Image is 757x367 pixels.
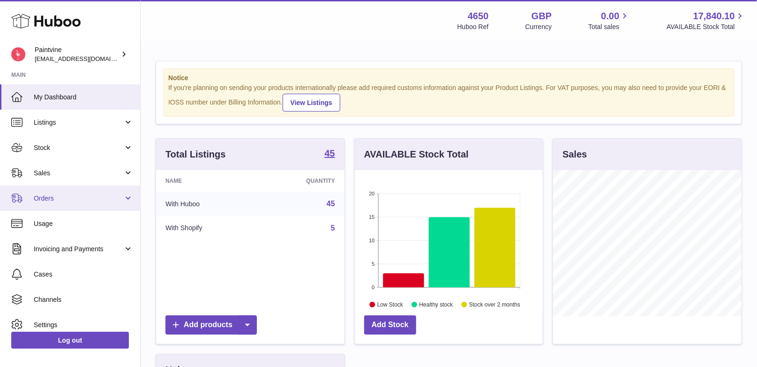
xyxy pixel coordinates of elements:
[372,261,375,267] text: 5
[283,94,340,112] a: View Listings
[156,192,258,216] td: With Huboo
[34,295,133,304] span: Channels
[35,45,119,63] div: Paintvine
[372,285,375,290] text: 0
[469,301,520,308] text: Stock over 2 months
[468,10,489,22] strong: 4650
[34,169,123,178] span: Sales
[562,148,587,161] h3: Sales
[369,214,375,220] text: 15
[34,194,123,203] span: Orders
[258,170,345,192] th: Quantity
[369,191,375,196] text: 20
[34,118,123,127] span: Listings
[667,22,746,31] span: AVAILABLE Stock Total
[34,245,123,254] span: Invoicing and Payments
[364,315,416,335] a: Add Stock
[601,10,620,22] span: 0.00
[34,321,133,330] span: Settings
[168,83,729,112] div: If you're planning on sending your products internationally please add required customs informati...
[324,149,335,158] strong: 45
[156,170,258,192] th: Name
[532,10,552,22] strong: GBP
[156,216,258,240] td: With Shopify
[165,315,257,335] a: Add products
[327,200,335,208] a: 45
[35,55,138,62] span: [EMAIL_ADDRESS][DOMAIN_NAME]
[168,74,729,82] strong: Notice
[588,22,630,31] span: Total sales
[34,93,133,102] span: My Dashboard
[165,148,226,161] h3: Total Listings
[369,238,375,243] text: 10
[667,10,746,31] a: 17,840.10 AVAILABLE Stock Total
[377,301,404,308] text: Low Stock
[588,10,630,31] a: 0.00 Total sales
[419,301,453,308] text: Healthy stock
[457,22,489,31] div: Huboo Ref
[34,143,123,152] span: Stock
[525,22,552,31] div: Currency
[11,332,129,349] a: Log out
[364,148,469,161] h3: AVAILABLE Stock Total
[34,270,133,279] span: Cases
[324,149,335,160] a: 45
[331,224,335,232] a: 5
[34,219,133,228] span: Usage
[693,10,735,22] span: 17,840.10
[11,47,25,61] img: euan@paintvine.co.uk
